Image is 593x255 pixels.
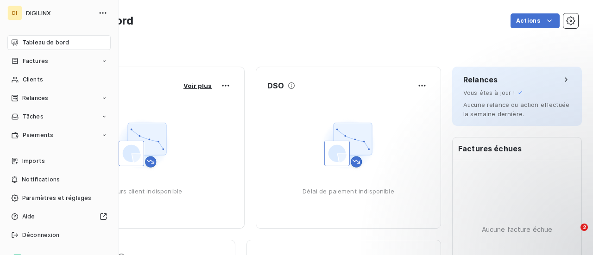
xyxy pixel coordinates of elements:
a: Aide [7,209,111,224]
span: Notifications [22,175,60,184]
span: Tâches [23,112,44,121]
h6: DSO [267,80,284,91]
span: Paramètres et réglages [22,194,91,202]
span: DIGILINX [26,9,93,17]
span: Aucune relance ou action effectuée la semaine dernière. [463,101,569,118]
button: Actions [511,13,560,28]
iframe: Intercom live chat [561,224,584,246]
span: Vous êtes à jour ! [463,89,515,96]
button: Voir plus [181,81,214,90]
span: Déconnexion [22,231,60,239]
div: DI [7,6,22,20]
h6: Relances [463,74,498,85]
span: Voir plus [183,82,212,89]
span: Relances [22,94,48,102]
span: Imports [22,157,45,165]
span: Tableau de bord [22,38,69,47]
img: Empty state [113,115,172,174]
iframe: Intercom notifications message [408,165,593,230]
span: Délai de paiement indisponible [303,187,394,195]
span: Factures [23,57,48,65]
span: Clients [23,75,43,84]
h6: Factures échues [453,137,581,160]
span: Aide [22,212,35,221]
img: Empty state [319,115,378,174]
span: Paiements [23,131,53,139]
span: Encours client indisponible [103,187,182,195]
span: 2 [580,224,588,231]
